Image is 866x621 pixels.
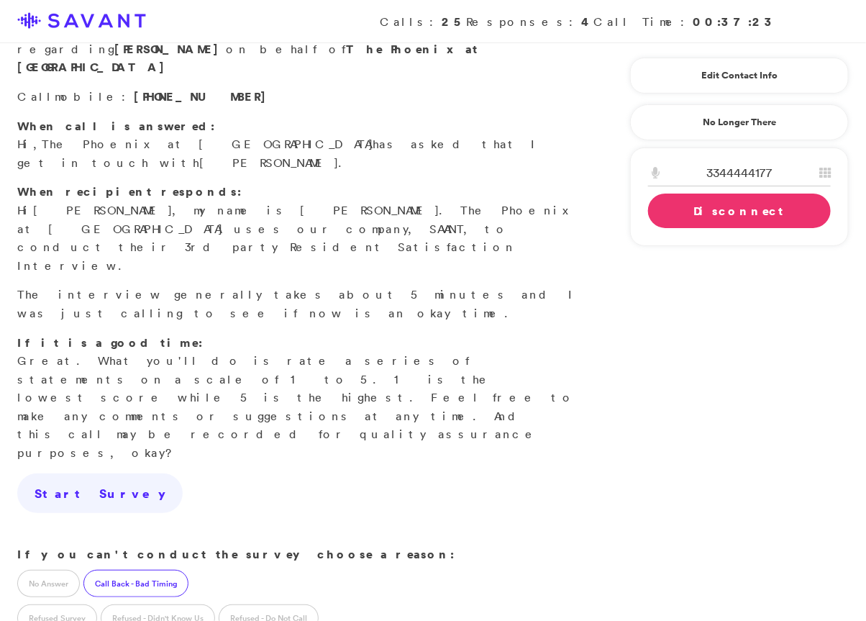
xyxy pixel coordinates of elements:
p: The interview generally takes about 5 minutes and I was just calling to see if now is an okay time. [17,286,575,322]
strong: 25 [442,14,466,30]
span: [PERSON_NAME] [33,203,172,217]
strong: When call is answered: [17,118,215,134]
label: No Answer [17,570,80,597]
span: mobile [55,89,122,104]
label: Call Back - Bad Timing [83,570,188,597]
strong: If you can't conduct the survey choose a reason: [17,546,455,562]
a: Start Survey [17,473,183,514]
a: No Longer There [630,104,849,140]
strong: 00:37:23 [693,14,777,30]
strong: 4 [581,14,593,30]
p: You are calling regarding on behalf of [17,22,575,77]
a: Edit Contact Info [648,64,831,87]
p: Hi , my name is [PERSON_NAME]. The Phoenix at [GEOGRAPHIC_DATA] uses our company, SAVANT, to cond... [17,183,575,275]
p: Hi, has asked that I get in touch with . [17,117,575,173]
strong: If it is a good time: [17,335,203,350]
span: [PERSON_NAME] [199,155,338,170]
span: [PHONE_NUMBER] [134,89,273,104]
span: The Phoenix at [GEOGRAPHIC_DATA] [42,137,373,151]
strong: [PERSON_NAME] [114,41,226,57]
p: Great. What you'll do is rate a series of statements on a scale of 1 to 5. 1 is the lowest score ... [17,334,575,463]
strong: When recipient responds: [17,183,242,199]
a: Disconnect [648,194,831,228]
p: Call : [17,88,575,106]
